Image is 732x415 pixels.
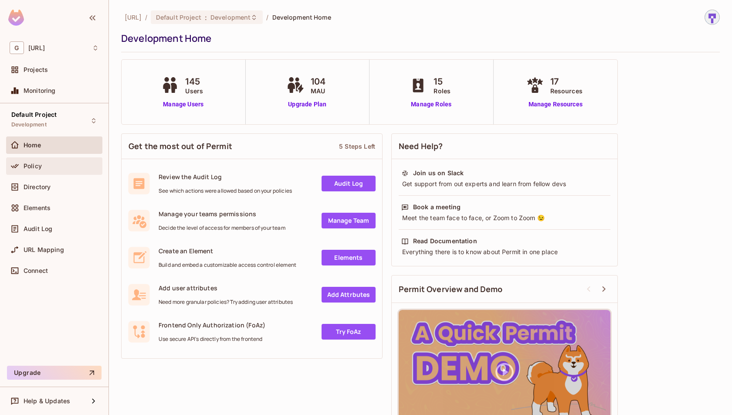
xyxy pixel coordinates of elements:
div: Get support from out experts and learn from fellow devs [401,180,608,188]
span: Decide the level of access for members of your team [159,225,285,231]
div: Read Documentation [413,237,477,245]
span: URL Mapping [24,246,64,253]
span: Create an Element [159,247,296,255]
a: Add Attrbutes [322,287,376,303]
span: Manage your teams permissions [159,210,285,218]
span: Users [185,86,203,95]
span: Policy [24,163,42,170]
span: Permit Overview and Demo [399,284,503,295]
span: Home [24,142,41,149]
span: Get the most out of Permit [129,141,232,152]
span: Need more granular policies? Try adding user attributes [159,299,293,306]
li: / [266,13,268,21]
span: Elements [24,204,51,211]
span: Default Project [11,111,57,118]
a: Try FoAz [322,324,376,340]
span: Workspace: genworx.ai [28,44,45,51]
span: Use secure API's directly from the frontend [159,336,265,343]
span: Directory [24,184,51,190]
span: Development Home [272,13,331,21]
span: Resources [550,86,583,95]
span: Help & Updates [24,398,70,405]
span: Connect [24,267,48,274]
img: SReyMgAAAABJRU5ErkJggg== [8,10,24,26]
a: Manage Team [322,213,376,228]
span: 104 [311,75,325,88]
a: Elements [322,250,376,265]
a: Manage Roles [407,100,455,109]
div: Meet the team face to face, or Zoom to Zoom 😉 [401,214,608,222]
span: Projects [24,66,48,73]
a: Manage Resources [524,100,587,109]
span: Audit Log [24,225,52,232]
img: sharmila@genworx.ai [705,10,719,24]
div: Everything there is to know about Permit in one place [401,248,608,256]
div: Development Home [121,32,715,45]
span: G [10,41,24,54]
span: Build and embed a customizable access control element [159,262,296,269]
span: See which actions were allowed based on your policies [159,187,292,194]
div: Book a meeting [413,203,461,211]
span: 145 [185,75,203,88]
span: Monitoring [24,87,56,94]
a: Upgrade Plan [285,100,330,109]
span: Review the Audit Log [159,173,292,181]
button: Upgrade [7,366,102,380]
span: MAU [311,86,325,95]
a: Manage Users [159,100,207,109]
span: Development [210,13,251,21]
div: Join us on Slack [413,169,464,177]
span: Add user attributes [159,284,293,292]
span: Frontend Only Authorization (FoAz) [159,321,265,329]
span: Need Help? [399,141,443,152]
span: 15 [434,75,451,88]
span: Default Project [156,13,201,21]
span: : [204,14,207,21]
span: Roles [434,86,451,95]
div: 5 Steps Left [339,142,375,150]
span: 17 [550,75,583,88]
span: the active workspace [125,13,142,21]
li: / [145,13,147,21]
span: Development [11,121,47,128]
a: Audit Log [322,176,376,191]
